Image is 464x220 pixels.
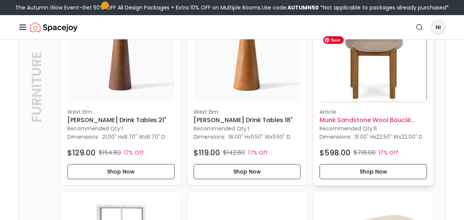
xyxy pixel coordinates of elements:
p: 17% Off [379,149,398,156]
span: 31.00" H [354,133,374,141]
img: Spacejoy Logo [30,20,78,35]
h4: $129.00 [67,147,96,158]
p: x x [102,133,165,141]
p: x x [354,133,422,141]
div: The Autumn Glow Event-Get 50% OFF All Design Packages + Extra 10% OFF on Multiple Rooms. [15,4,449,11]
span: 8.70" W [124,133,144,141]
span: 8.70" D [147,133,165,141]
h4: $598.00 [320,147,351,158]
p: 17% Off [124,149,144,156]
p: West Elm [194,108,301,116]
nav: Global [18,15,446,39]
button: NI [431,20,446,35]
p: Recommended Qty: 1 [194,125,301,132]
a: Spacejoy [30,20,78,35]
h6: Munk Sandstone Wool Bouclé Smoked Oak Dining Chair Set Of 2 [320,116,427,125]
p: $718.00 [354,148,376,157]
h6: [PERSON_NAME] Drink Tables 18" [194,116,301,125]
span: 22.50" W [376,133,399,141]
h6: [PERSON_NAME] Drink Tables 21" [67,116,175,125]
p: Article [320,108,427,116]
span: 22.00" D [401,133,422,141]
span: 21.00" H [102,133,121,141]
span: 11.50" D [273,133,290,141]
p: $154.80 [99,148,121,157]
b: AUTUMN50 [287,4,319,11]
p: Recommended Qty: 1 [67,125,175,132]
span: NI [431,20,445,34]
span: 11.50" W [251,133,270,141]
p: West Elm [67,108,175,116]
span: Save [323,36,344,44]
button: Shop Now [194,164,301,179]
p: Dimensions: [67,132,99,141]
h4: $119.00 [194,147,220,158]
p: $142.80 [223,148,245,157]
p: 17% Off [248,149,268,156]
p: x x [228,133,290,141]
p: Dimensions: [320,132,351,141]
button: Shop Now [320,164,427,179]
span: *Not applicable to packages already purchased* [319,4,449,11]
span: Use code: [262,4,319,11]
p: Dimensions: [194,132,225,141]
span: 18.00" H [228,133,248,141]
p: Recommended Qty: 6 [320,125,427,132]
button: Shop Now [67,164,175,179]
